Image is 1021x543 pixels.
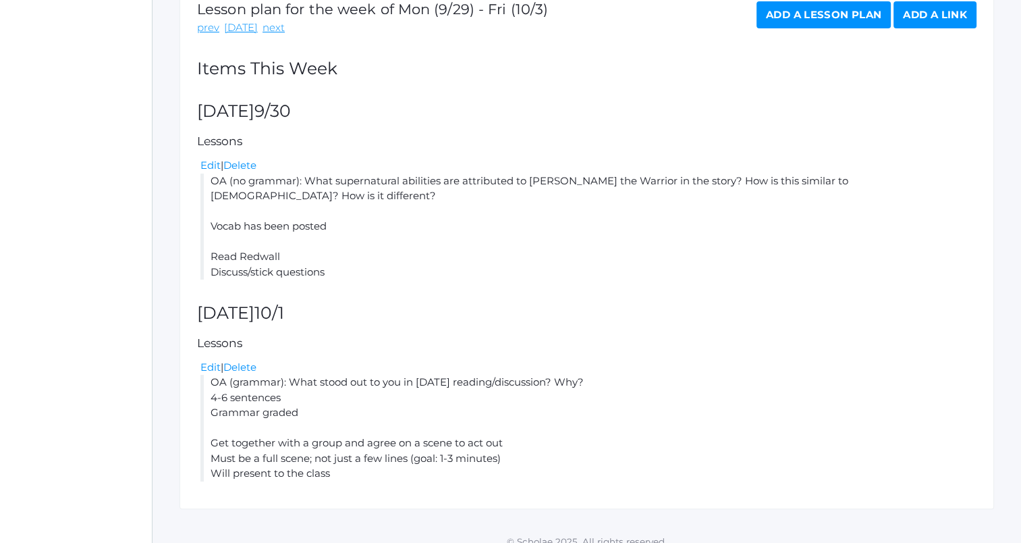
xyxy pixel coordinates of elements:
[197,1,548,17] h1: Lesson plan for the week of Mon (9/29) - Fri (10/3)
[197,102,976,121] h2: [DATE]
[200,159,221,172] a: Edit
[197,59,976,78] h2: Items This Week
[263,20,285,36] a: next
[224,20,258,36] a: [DATE]
[200,361,221,373] a: Edit
[756,1,891,28] a: Add a Lesson Plan
[197,337,976,350] h5: Lessons
[223,159,256,172] a: Delete
[197,304,976,323] h2: [DATE]
[223,361,256,373] a: Delete
[200,375,976,482] li: OA (grammar): What stood out to you in [DATE] reading/discussion? Why? 4-6 sentences Grammar grad...
[254,101,291,121] span: 9/30
[197,20,219,36] a: prev
[200,158,976,174] div: |
[197,135,976,148] h5: Lessons
[893,1,976,28] a: Add a Link
[254,303,284,323] span: 10/1
[200,174,976,280] li: OA (no grammar): What supernatural abilities are attributed to [PERSON_NAME] the Warrior in the s...
[200,360,976,376] div: |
